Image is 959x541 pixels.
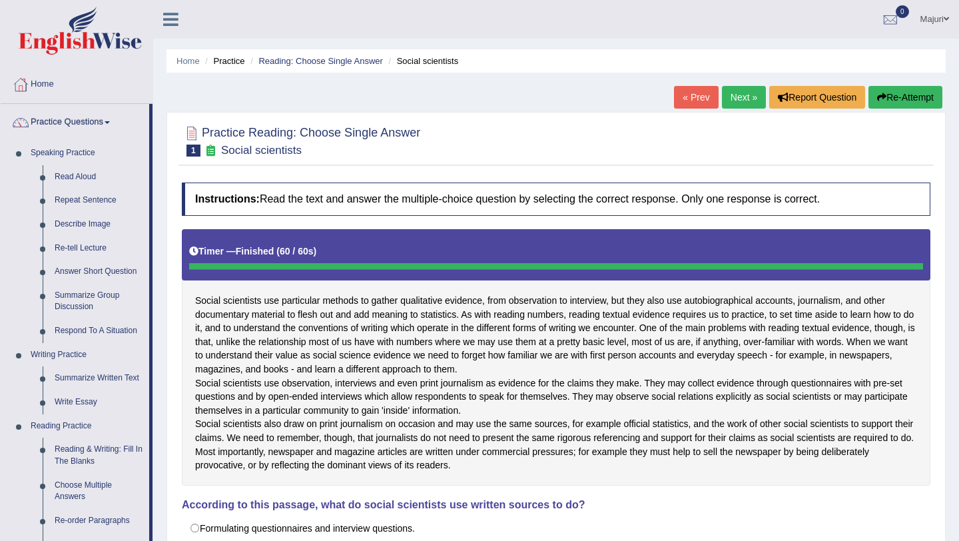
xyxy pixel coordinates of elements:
b: Instructions: [195,193,260,205]
a: Practice Questions [1,104,149,137]
a: Next » [722,86,766,109]
h5: Timer — [189,247,316,257]
b: Finished [236,246,274,257]
small: Social scientists [221,144,302,157]
span: 0 [896,5,909,18]
b: ( [276,246,280,257]
a: Speaking Practice [25,141,149,165]
a: Reading: Choose Single Answer [258,56,382,66]
button: Report Question [769,86,865,109]
a: Reading & Writing: Fill In The Blanks [49,438,149,473]
a: Re-order Paragraphs [49,509,149,533]
small: Exam occurring question [204,145,218,157]
span: 1 [186,145,200,157]
button: Re-Attempt [868,86,942,109]
div: Social scientists use particular methods to gather qualitative evidence, from observation to inte... [182,229,930,486]
a: Respond To A Situation [49,319,149,343]
a: Writing Practice [25,343,149,367]
label: Formulating questionnaires and interview questions. [182,517,930,540]
a: Answer Short Question [49,260,149,284]
a: Choose Multiple Answers [49,474,149,509]
a: Read Aloud [49,165,149,189]
b: ) [314,246,317,257]
h2: Practice Reading: Choose Single Answer [182,123,420,157]
h4: Read the text and answer the multiple-choice question by selecting the correct response. Only one... [182,183,930,216]
a: « Prev [674,86,718,109]
h4: According to this passage, what do social scientists use written sources to do? [182,499,930,511]
li: Practice [202,55,244,67]
li: Social scientists [385,55,458,67]
a: Describe Image [49,213,149,237]
b: 60 / 60s [280,246,314,257]
a: Home [176,56,200,66]
a: Home [1,66,153,99]
a: Repeat Sentence [49,189,149,213]
a: Write Essay [49,390,149,414]
a: Re-tell Lecture [49,237,149,261]
a: Reading Practice [25,414,149,438]
a: Summarize Written Text [49,366,149,390]
a: Summarize Group Discussion [49,284,149,319]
